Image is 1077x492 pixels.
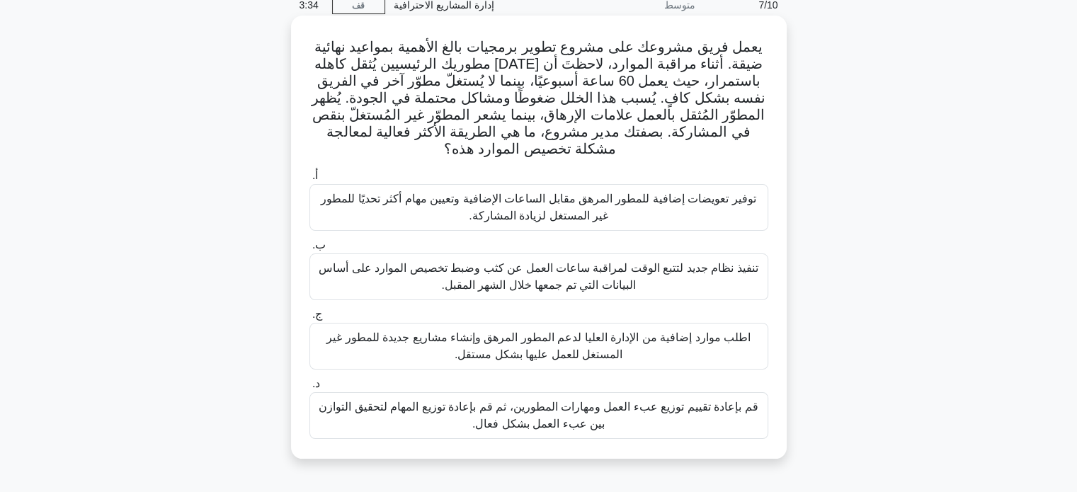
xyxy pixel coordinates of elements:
font: ج. [312,308,322,320]
font: ب. [312,239,326,251]
font: قم بإعادة تقييم توزيع عبء العمل ومهارات المطورين، ثم قم بإعادة توزيع المهام لتحقيق التوازن بين عب... [319,401,758,430]
font: تنفيذ نظام جديد لتتبع الوقت لمراقبة ساعات العمل عن كثب وضبط تخصيص الموارد على أساس البيانات التي ... [319,262,758,291]
font: اطلب موارد إضافية من الإدارة العليا لدعم المطور المرهق وإنشاء مشاريع جديدة للمطور غير المستغل للع... [326,331,751,360]
font: قف [352,1,365,11]
font: د. [312,377,320,389]
font: توفير تعويضات إضافية للمطور المرهق مقابل الساعات الإضافية وتعيين مهام أكثر تحديًا للمطور غير المس... [321,193,756,222]
font: أ. [312,169,318,181]
font: يعمل فريق مشروعك على مشروع تطوير برمجيات بالغ الأهمية بمواعيد نهائية ضيقة. أثناء مراقبة الموارد، ... [312,39,765,156]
